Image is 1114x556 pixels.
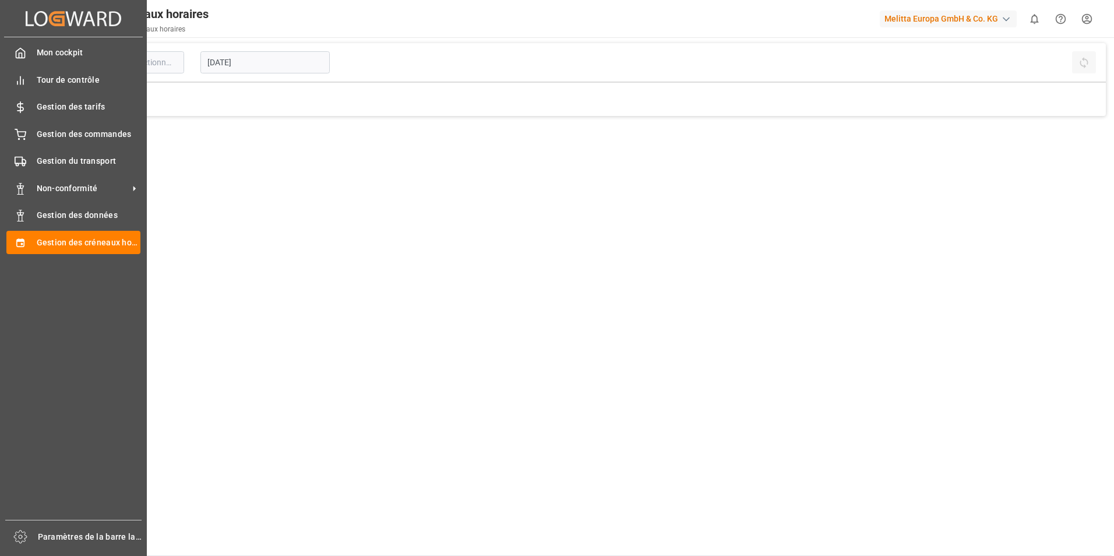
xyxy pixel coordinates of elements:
[6,150,140,173] a: Gestion du transport
[6,41,140,64] a: Mon cockpit
[37,101,141,113] span: Gestion des tarifs
[6,231,140,254] a: Gestion des créneaux horaires
[37,209,141,221] span: Gestion des données
[37,74,141,86] span: Tour de contrôle
[880,8,1021,30] button: Melitta Europa GmbH & Co. KG
[37,182,129,195] span: Non-conformité
[200,51,330,73] input: DD-MM-YYYY
[1021,6,1048,32] button: Afficher 0 nouvelles notifications
[37,47,141,59] span: Mon cockpit
[38,531,142,543] span: Paramètres de la barre latérale
[884,13,998,25] font: Melitta Europa GmbH & Co. KG
[37,128,141,140] span: Gestion des commandes
[6,68,140,91] a: Tour de contrôle
[37,155,141,167] span: Gestion du transport
[1048,6,1074,32] button: Centre d’aide
[37,237,141,249] span: Gestion des créneaux horaires
[6,122,140,145] a: Gestion des commandes
[6,204,140,227] a: Gestion des données
[6,96,140,118] a: Gestion des tarifs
